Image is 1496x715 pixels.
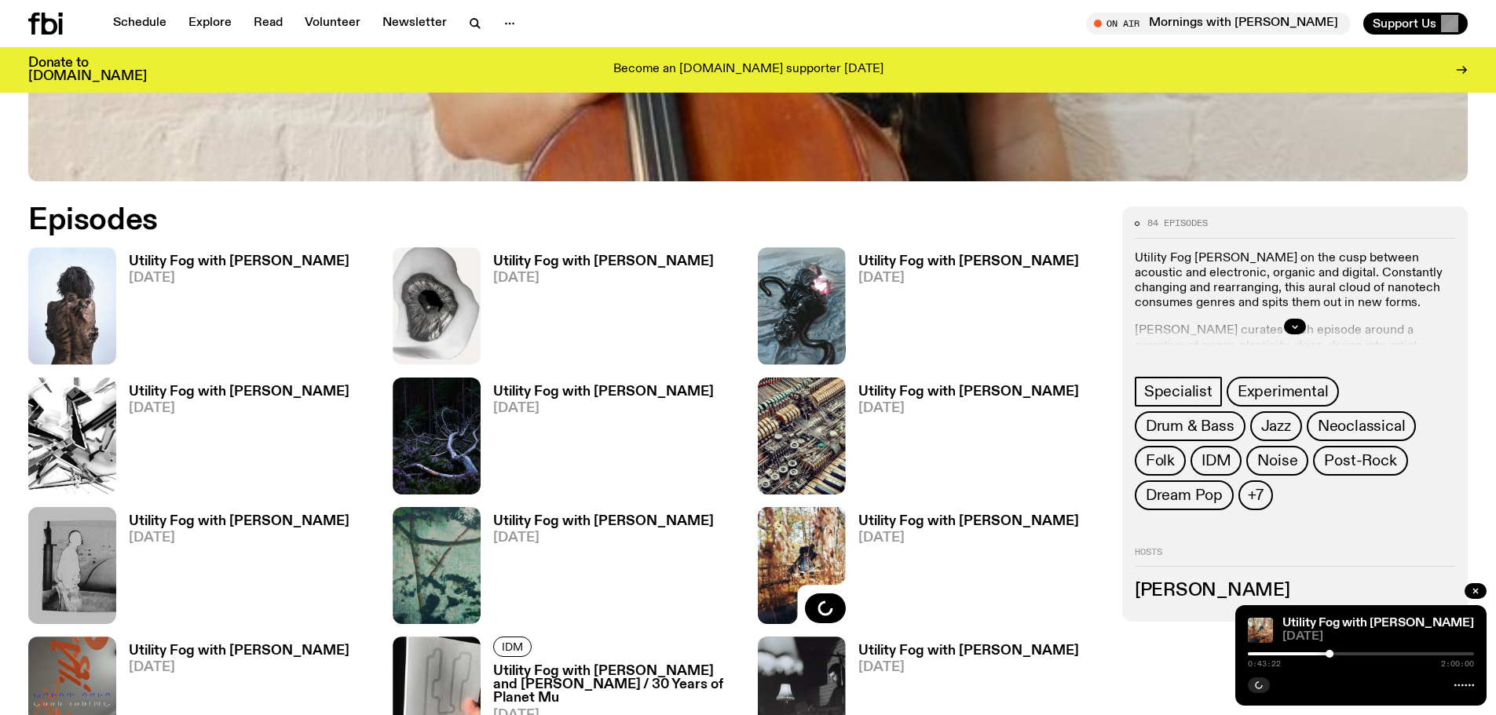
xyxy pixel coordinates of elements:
[28,206,982,235] h2: Episodes
[1250,411,1302,441] a: Jazz
[758,247,846,364] img: Cover to Giant Claw's album Decadent Stress Chamber
[846,255,1079,364] a: Utility Fog with [PERSON_NAME][DATE]
[179,13,241,35] a: Explore
[858,644,1079,658] h3: Utility Fog with [PERSON_NAME]
[129,531,349,545] span: [DATE]
[1146,487,1223,504] span: Dream Pop
[1307,411,1417,441] a: Neoclassical
[846,385,1079,494] a: Utility Fog with [PERSON_NAME][DATE]
[858,661,1079,674] span: [DATE]
[116,385,349,494] a: Utility Fog with [PERSON_NAME][DATE]
[481,515,714,624] a: Utility Fog with [PERSON_NAME][DATE]
[116,515,349,624] a: Utility Fog with [PERSON_NAME][DATE]
[1238,480,1273,510] button: +7
[129,385,349,399] h3: Utility Fog with [PERSON_NAME]
[28,378,116,494] img: Cover to Slikback's album Attrition
[1135,251,1455,312] p: Utility Fog [PERSON_NAME] on the cusp between acoustic and electronic, organic and digital. Const...
[129,255,349,268] h3: Utility Fog with [PERSON_NAME]
[1202,452,1231,469] span: IDM
[1282,617,1474,629] a: Utility Fog with [PERSON_NAME]
[28,57,147,83] h3: Donate to [DOMAIN_NAME]
[393,247,481,364] img: Edit from Juanlu Barlow & his Love-fi Recordings' This is not a new Three Broken Tapes album
[129,661,349,674] span: [DATE]
[116,255,349,364] a: Utility Fog with [PERSON_NAME][DATE]
[28,247,116,364] img: Cover of Leese's album Δ
[1135,548,1455,567] h2: Hosts
[493,531,714,545] span: [DATE]
[129,402,349,415] span: [DATE]
[1248,618,1273,643] img: Cover for billy woods' album Golliwog
[295,13,370,35] a: Volunteer
[493,665,738,705] h3: Utility Fog with [PERSON_NAME] and [PERSON_NAME] / 30 Years of Planet Mu
[393,378,481,494] img: Cover for Aho Ssan & Resina's album Ego Death
[1146,418,1234,435] span: Drum & Bass
[481,255,714,364] a: Utility Fog with [PERSON_NAME][DATE]
[1135,480,1234,510] a: Dream Pop
[481,385,714,494] a: Utility Fog with [PERSON_NAME][DATE]
[858,255,1079,268] h3: Utility Fog with [PERSON_NAME]
[493,402,714,415] span: [DATE]
[1147,219,1208,228] span: 84 episodes
[1313,446,1407,476] a: Post-Rock
[28,507,116,624] img: Cover to Low End Activist's Superwave EP
[846,515,1079,624] a: Utility Fog with [PERSON_NAME][DATE]
[1441,660,1474,668] span: 2:00:00
[1257,452,1297,469] span: Noise
[1135,377,1222,407] a: Specialist
[858,402,1079,415] span: [DATE]
[244,13,292,35] a: Read
[1324,452,1396,469] span: Post-Rock
[858,515,1079,528] h3: Utility Fog with [PERSON_NAME]
[1135,411,1245,441] a: Drum & Bass
[1227,377,1340,407] a: Experimental
[104,13,176,35] a: Schedule
[758,378,846,494] img: Cover of Andrea Taeggi's album Chaoticism You Can Do At Home
[1261,418,1291,435] span: Jazz
[613,63,883,77] p: Become an [DOMAIN_NAME] supporter [DATE]
[1086,13,1351,35] button: On AirMornings with [PERSON_NAME]
[1144,383,1213,400] span: Specialist
[858,385,1079,399] h3: Utility Fog with [PERSON_NAME]
[1146,452,1175,469] span: Folk
[502,641,523,653] span: IDM
[373,13,456,35] a: Newsletter
[129,644,349,658] h3: Utility Fog with [PERSON_NAME]
[1135,582,1455,600] h3: [PERSON_NAME]
[1318,418,1406,435] span: Neoclassical
[1373,16,1436,31] span: Support Us
[1248,487,1264,504] span: +7
[493,385,714,399] h3: Utility Fog with [PERSON_NAME]
[1248,660,1281,668] span: 0:43:22
[493,637,532,657] a: IDM
[1238,383,1329,400] span: Experimental
[1191,446,1242,476] a: IDM
[493,515,714,528] h3: Utility Fog with [PERSON_NAME]
[858,272,1079,285] span: [DATE]
[858,531,1079,545] span: [DATE]
[1135,446,1186,476] a: Folk
[1282,631,1474,643] span: [DATE]
[1246,446,1308,476] a: Noise
[129,272,349,285] span: [DATE]
[493,255,714,268] h3: Utility Fog with [PERSON_NAME]
[1363,13,1468,35] button: Support Us
[493,272,714,285] span: [DATE]
[129,515,349,528] h3: Utility Fog with [PERSON_NAME]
